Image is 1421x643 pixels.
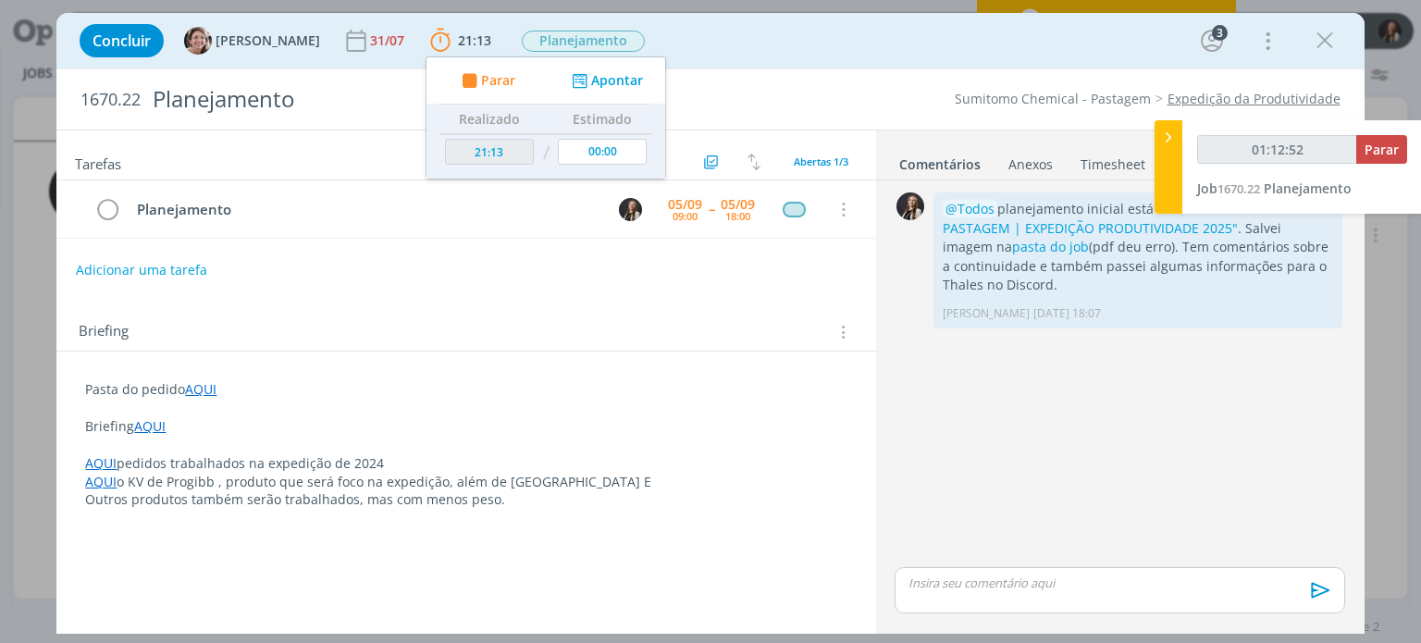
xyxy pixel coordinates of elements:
div: dialog [56,13,1364,634]
span: Parar [1365,141,1399,158]
p: o KV de Progibb , produto que será foco na expedição, além de [GEOGRAPHIC_DATA] E [85,473,846,491]
p: [PERSON_NAME] [943,305,1030,322]
div: Planejamento [129,198,601,221]
button: L [617,195,645,223]
button: Concluir [80,24,164,57]
span: 21:13 [458,31,491,49]
ul: 21:13 [426,56,666,179]
span: Briefing [79,320,129,344]
div: 31/07 [370,34,408,47]
span: @Todos [945,200,995,217]
div: 05/09 [721,198,755,211]
button: Apontar [567,71,644,91]
button: Parar [457,71,516,91]
p: pedidos trabalhados na expedição de 2024 [85,454,846,473]
p: Outros produtos também serão trabalhados, mas com menos peso. [85,490,846,509]
img: L [896,192,924,220]
div: Planejamento [144,77,808,122]
span: [PERSON_NAME] [216,34,320,47]
p: Pasta do pedido [85,380,846,399]
div: 18:00 [725,211,750,221]
div: 3 [1212,25,1228,41]
a: Sumitomo Chemical - Pastagem [955,90,1151,107]
th: Estimado [554,105,652,134]
a: Job1670.22Planejamento [1197,179,1352,197]
img: L [619,198,642,221]
a: AQUI [85,473,117,490]
button: A[PERSON_NAME] [184,27,320,55]
span: 1670.22 [80,90,141,110]
a: AQUI [185,380,216,398]
a: Comentários [898,147,982,174]
div: 09:00 [673,211,698,221]
button: Planejamento [521,30,646,53]
span: Parar [481,74,515,87]
th: Realizado [440,105,538,134]
a: AQUI [134,417,166,435]
a: "SUMITOMO - PASTAGEM | EXPEDIÇÃO PRODUTIVIDADE 2025" [943,200,1291,236]
span: Planejamento [1264,179,1352,197]
img: A [184,27,212,55]
a: AQUI [85,454,117,472]
span: Tarefas [75,151,121,173]
button: Parar [1356,135,1407,164]
a: pasta do job [1012,238,1089,255]
div: 05/09 [668,198,702,211]
span: -- [709,203,714,216]
div: Anexos [1008,155,1053,174]
p: planejamento inicial está no miro . Salvei imagem na (pdf deu erro). Tem comentários sobre a cont... [943,200,1333,294]
span: Concluir [93,33,151,48]
span: 1670.22 [1217,180,1260,197]
span: Planejamento [522,31,645,52]
td: / [538,134,554,172]
img: arrow-down-up.svg [748,154,760,170]
button: 3 [1197,26,1227,56]
button: 21:13 [426,26,496,56]
span: Abertas 1/3 [794,155,848,168]
button: Adicionar uma tarefa [75,253,208,287]
a: Expedição da Produtividade [1168,90,1341,107]
a: Timesheet [1080,147,1146,174]
p: Briefing [85,417,846,436]
span: [DATE] 18:07 [1033,305,1101,322]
